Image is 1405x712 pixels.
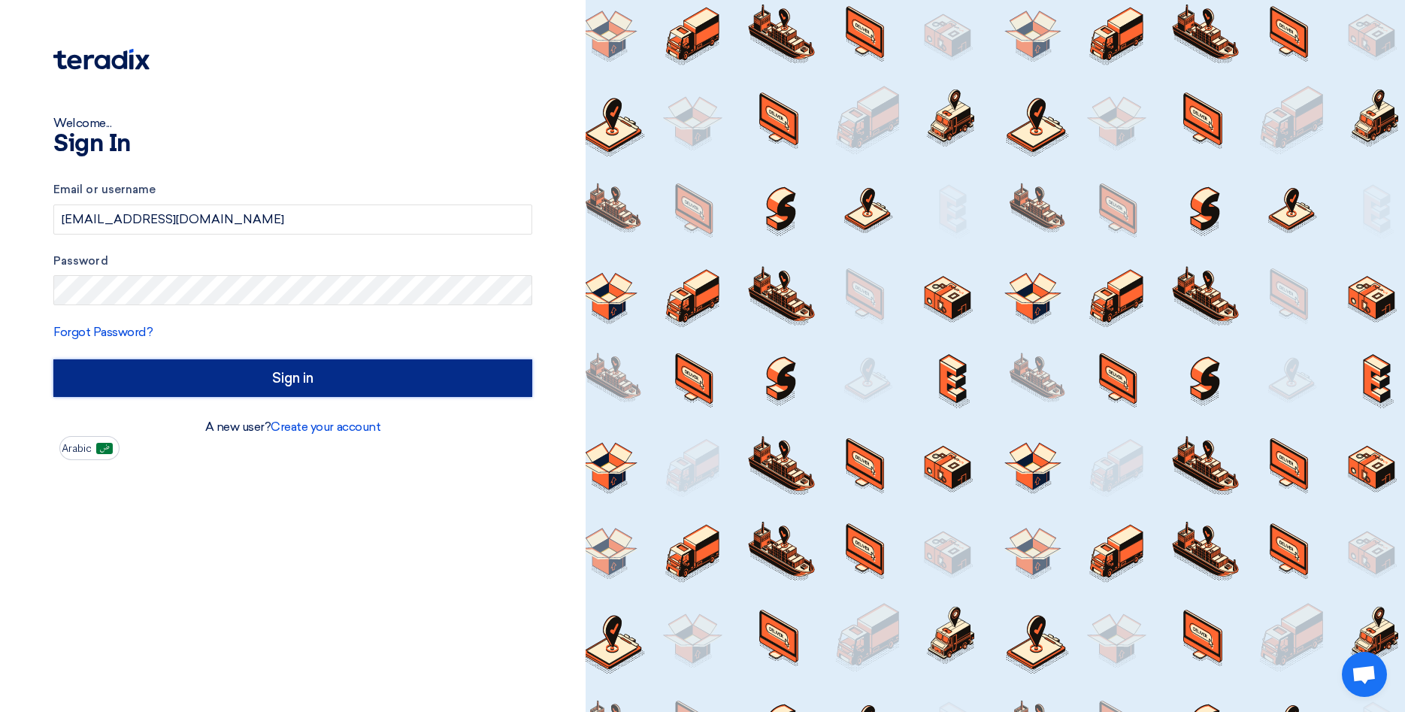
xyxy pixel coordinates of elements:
[53,114,532,132] div: Welcome...
[271,420,380,434] a: Create your account
[53,132,532,156] h1: Sign In
[53,418,532,436] div: A new user?
[53,359,532,397] input: Sign in
[53,181,532,198] label: Email or username
[53,205,532,235] input: Enter your business email or username
[53,325,153,339] a: Forgot Password?
[1342,652,1387,697] div: Open chat
[53,253,532,270] label: Password
[59,436,120,460] button: Arabic
[53,49,150,70] img: Teradix logo
[96,443,113,454] img: ar-AR.png
[62,444,92,454] span: Arabic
